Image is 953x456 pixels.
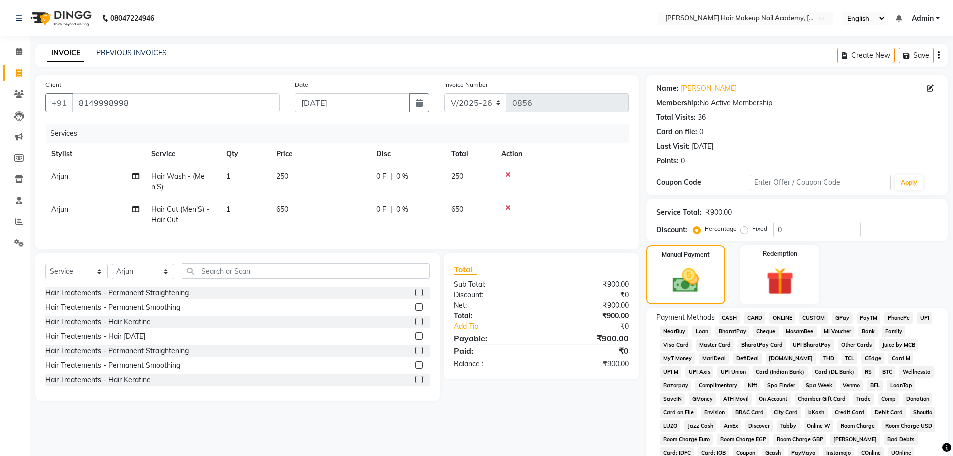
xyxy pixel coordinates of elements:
span: Loan [692,326,711,337]
span: MyT Money [660,353,695,364]
span: PayTM [857,312,881,324]
span: Donation [903,393,932,405]
span: NearBuy [660,326,689,337]
div: 0 [681,156,685,166]
span: UPI M [660,366,682,378]
div: ₹900.00 [541,279,636,290]
span: BFL [867,380,883,391]
span: Room Charge [837,420,878,432]
span: LUZO [660,420,681,432]
span: Card (Indian Bank) [753,366,808,378]
span: bKash [805,407,828,418]
div: Hair Treatements - Permanent Smoothing [45,360,180,371]
span: Admin [912,13,934,24]
span: Bank [858,326,878,337]
div: Discount: [656,225,687,235]
span: Family [882,326,905,337]
div: Membership: [656,98,700,108]
span: Comp [878,393,899,405]
th: Price [270,143,370,165]
img: logo [26,4,94,32]
div: ₹900.00 [541,359,636,369]
span: DefiDeal [733,353,762,364]
div: Hair Treatements - Hair Keratine [45,375,151,385]
div: Total: [446,311,541,321]
span: CASH [719,312,740,324]
span: 0 F [376,171,386,182]
span: CUSTOM [799,312,828,324]
th: Action [495,143,629,165]
span: Tabby [777,420,800,432]
span: BTC [879,366,895,378]
label: Manual Payment [662,250,710,259]
div: Paid: [446,345,541,357]
span: Discover [745,420,773,432]
span: Spa Finder [764,380,799,391]
span: Chamber Gift Card [795,393,849,405]
span: PhonePe [884,312,913,324]
span: Juice by MCB [879,339,919,351]
span: | [390,204,392,215]
label: Date [295,80,308,89]
div: Discount: [446,290,541,300]
span: Room Charge USD [882,420,935,432]
span: BharatPay [715,326,749,337]
div: ₹900.00 [541,300,636,311]
div: Hair Treatements - Hair Keratine [45,317,151,327]
th: Stylist [45,143,145,165]
span: 0 % [396,171,408,182]
span: 1 [226,205,230,214]
span: Room Charge EGP [717,434,769,445]
span: Card on File [660,407,697,418]
div: Hair Treatements - Permanent Straightening [45,288,189,298]
div: Coupon Code [656,177,750,188]
th: Total [445,143,495,165]
div: [DATE] [692,141,713,152]
span: Hair Cut (Men'S) - Hair Cut [151,205,209,224]
span: Card M [888,353,913,364]
span: ONLINE [769,312,795,324]
th: Qty [220,143,270,165]
span: UPI Axis [685,366,713,378]
b: 08047224946 [110,4,154,32]
span: 650 [276,205,288,214]
input: Search by Name/Mobile/Email/Code [72,93,280,112]
span: [DOMAIN_NAME] [766,353,816,364]
span: Bad Debts [884,434,918,445]
label: Redemption [763,249,797,258]
span: Arjun [51,205,68,214]
label: Client [45,80,61,89]
span: SaveIN [660,393,685,405]
a: PREVIOUS INVOICES [96,48,167,57]
span: MI Voucher [821,326,855,337]
div: Points: [656,156,679,166]
span: LoanTap [887,380,915,391]
span: TCL [842,353,858,364]
div: Services [46,124,636,143]
span: Venmo [840,380,863,391]
span: Trade [853,393,874,405]
span: Complimentary [695,380,740,391]
div: Hair Treatements - Hair [DATE] [45,331,145,342]
span: Other Cards [838,339,875,351]
span: Jazz Cash [684,420,716,432]
div: ₹0 [557,321,636,332]
span: 250 [276,172,288,181]
span: On Account [756,393,791,405]
span: 0 F [376,204,386,215]
button: Save [899,48,934,63]
div: Last Visit: [656,141,690,152]
span: AmEx [720,420,741,432]
input: Enter Offer / Coupon Code [750,175,891,190]
span: 650 [451,205,463,214]
div: 36 [698,112,706,123]
span: GPay [832,312,853,324]
div: ₹0 [541,345,636,357]
span: Envision [701,407,728,418]
a: INVOICE [47,44,84,62]
label: Percentage [705,224,737,233]
div: Balance : [446,359,541,369]
span: BharatPay Card [738,339,786,351]
span: Cheque [753,326,779,337]
div: Card on file: [656,127,697,137]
